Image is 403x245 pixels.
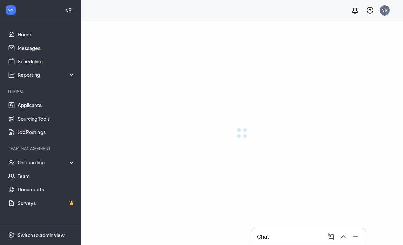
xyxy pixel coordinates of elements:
a: Documents [18,183,75,196]
a: Scheduling [18,55,75,68]
svg: ComposeMessage [327,233,335,241]
button: Minimize [349,231,360,242]
a: Home [18,28,75,41]
svg: QuestionInfo [366,6,374,14]
div: Onboarding [18,159,76,166]
svg: Analysis [8,71,15,78]
button: ChevronUp [337,231,348,242]
h3: Chat [257,233,269,240]
div: Switch to admin view [18,232,65,238]
a: Messages [18,41,75,55]
div: Hiring [8,88,74,94]
a: Job Postings [18,125,75,139]
svg: Collapse [65,7,72,14]
svg: Minimize [351,233,359,241]
svg: ChevronUp [339,233,347,241]
div: SR [382,7,387,13]
a: Team [18,169,75,183]
a: SurveysCrown [18,196,75,210]
svg: UserCheck [8,159,15,166]
button: ComposeMessage [325,231,336,242]
a: Applicants [18,98,75,112]
svg: Notifications [351,6,359,14]
div: Reporting [18,71,76,78]
div: Team Management [8,146,74,151]
a: Sourcing Tools [18,112,75,125]
svg: Settings [8,232,15,238]
svg: WorkstreamLogo [7,7,14,13]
